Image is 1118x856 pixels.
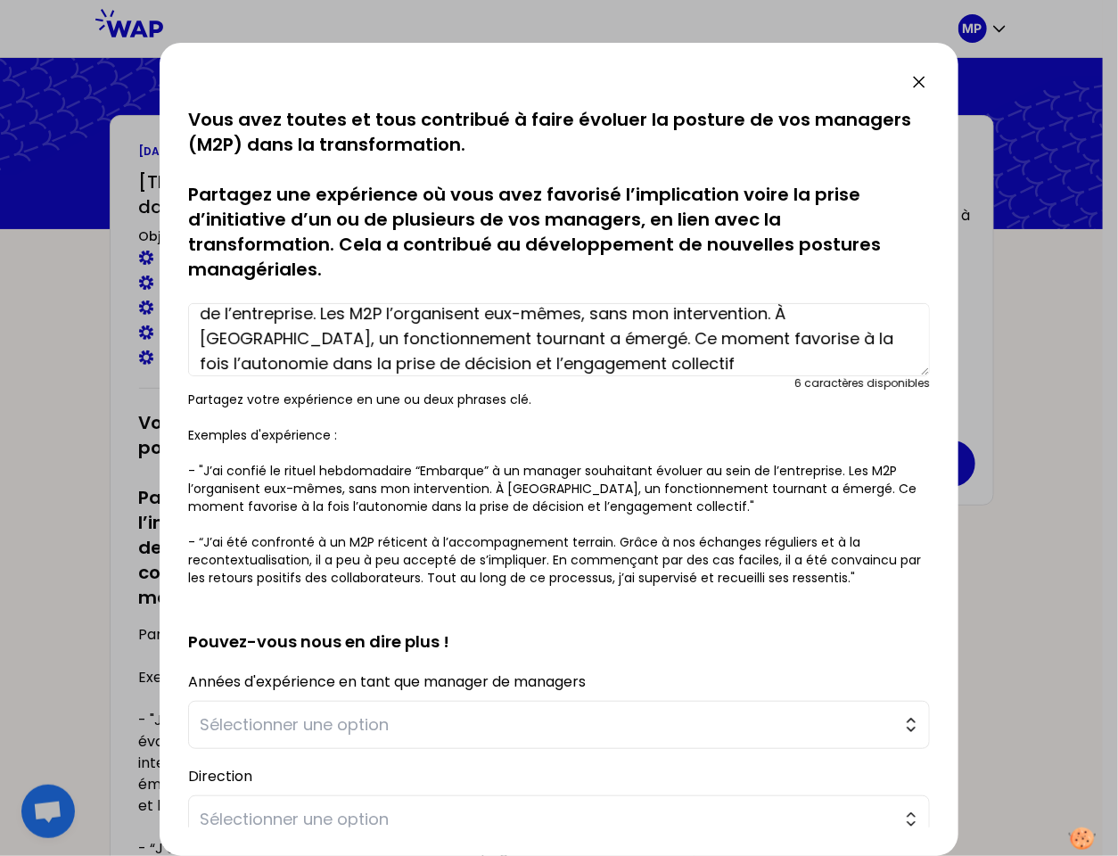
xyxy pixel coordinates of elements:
[188,766,252,786] label: Direction
[188,795,930,844] button: Sélectionner une option
[188,671,586,692] label: Années d'expérience en tant que manager de managers
[200,712,893,737] span: Sélectionner une option
[188,391,930,587] p: Partagez votre expérience en une ou deux phrases clé. Exemples d'expérience : - "J’ai confié le r...
[200,807,893,832] span: Sélectionner une option
[188,107,930,282] p: Vous avez toutes et tous contribué à faire évoluer la posture de vos managers (M2P) dans la trans...
[188,701,930,749] button: Sélectionner une option
[188,601,930,654] h2: Pouvez-vous nous en dire plus !
[794,376,930,391] div: 6 caractères disponibles
[188,303,930,376] textarea: J’ai confié le rituel hebdomadaire “Embarque” à un manager souhaitant évoluer au sein de l’entrep...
